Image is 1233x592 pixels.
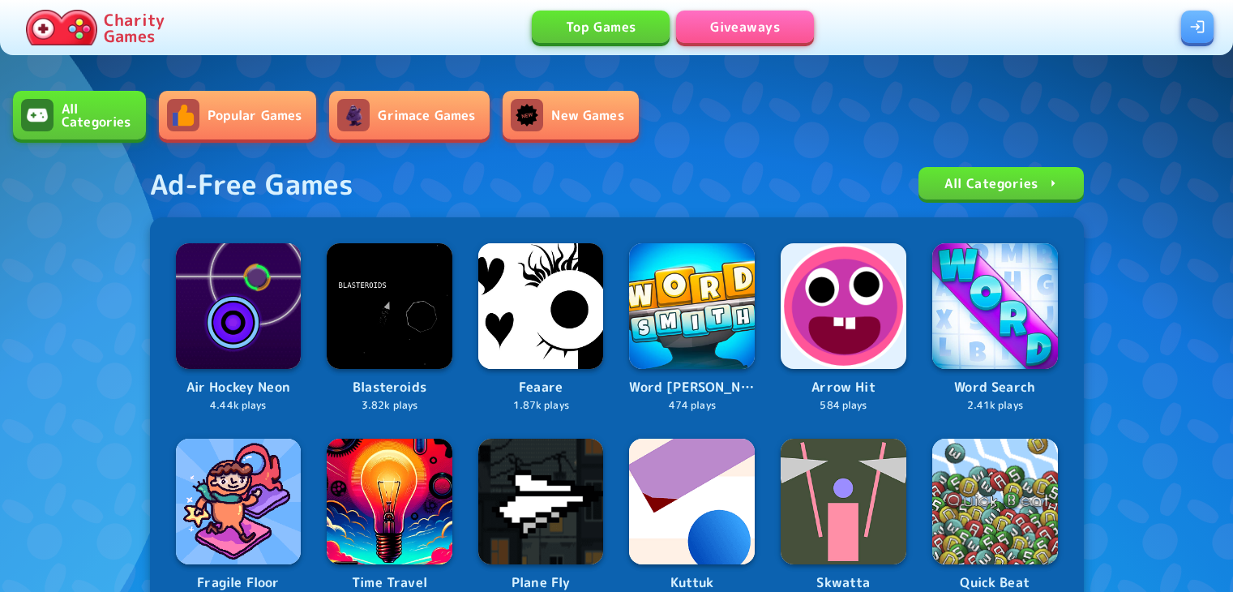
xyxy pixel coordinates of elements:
[176,377,302,398] p: Air Hockey Neon
[176,243,302,413] a: LogoAir Hockey Neon4.44k plays
[329,91,490,139] a: Grimace GamesGrimace Games
[478,243,604,369] img: Logo
[150,167,354,201] div: Ad-Free Games
[932,377,1058,398] p: Word Search
[629,398,755,414] p: 474 plays
[676,11,814,43] a: Giveaways
[781,377,906,398] p: Arrow Hit
[327,398,452,414] p: 3.82k plays
[781,243,906,369] img: Logo
[176,398,302,414] p: 4.44k plays
[478,377,604,398] p: Feaare
[327,243,452,369] img: Logo
[327,243,452,413] a: LogoBlasteroids3.82k plays
[478,243,604,413] a: LogoFeaare1.87k plays
[478,398,604,414] p: 1.87k plays
[478,439,604,564] img: Logo
[781,398,906,414] p: 584 plays
[503,91,638,139] a: New GamesNew Games
[629,439,755,564] img: Logo
[13,91,146,139] a: All CategoriesAll Categories
[104,11,165,44] p: Charity Games
[26,10,97,45] img: Charity.Games
[932,439,1058,564] img: Logo
[159,91,317,139] a: Popular GamesPopular Games
[176,439,302,564] img: Logo
[327,377,452,398] p: Blasteroids
[629,377,755,398] p: Word [PERSON_NAME]
[932,243,1058,369] img: Logo
[629,243,755,413] a: LogoWord [PERSON_NAME]474 plays
[918,167,1083,199] a: All Categories
[532,11,670,43] a: Top Games
[781,439,906,564] img: Logo
[932,243,1058,413] a: LogoWord Search2.41k plays
[629,243,755,369] img: Logo
[327,439,452,564] img: Logo
[932,398,1058,414] p: 2.41k plays
[176,243,302,369] img: Logo
[781,243,906,413] a: LogoArrow Hit584 plays
[19,6,171,49] a: Charity Games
